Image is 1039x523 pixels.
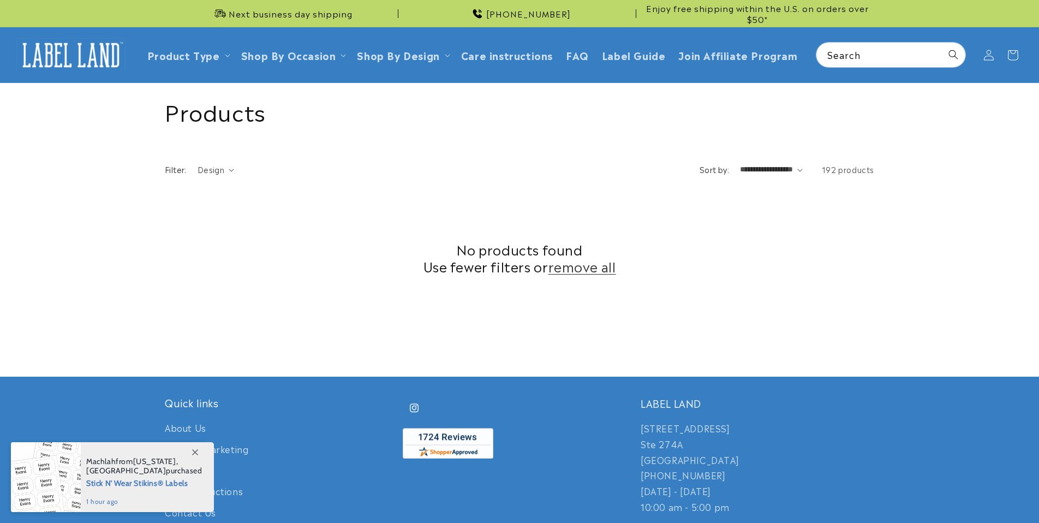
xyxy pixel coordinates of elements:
[641,420,874,514] p: [STREET_ADDRESS] Ste 274A [GEOGRAPHIC_DATA] [PHONE_NUMBER] [DATE] - [DATE] 10:00 am - 5:00 pm
[16,38,126,72] img: Label Land
[641,3,874,24] span: Enjoy free shipping within the U.S. on orders over $50*
[678,49,797,61] span: Join Affiliate Program
[941,43,965,67] button: Search
[595,42,672,68] a: Label Guide
[700,164,729,175] label: Sort by:
[357,47,439,62] a: Shop By Design
[13,34,130,76] a: Label Land
[486,8,571,19] span: [PHONE_NUMBER]
[566,49,589,61] span: FAQ
[641,396,874,409] h2: LABEL LAND
[141,42,235,68] summary: Product Type
[165,241,874,275] h2: No products found Use fewer filters or
[86,457,202,476] span: from , purchased
[559,42,595,68] a: FAQ
[548,258,616,275] a: remove all
[822,164,874,175] span: 192 products
[147,47,220,62] a: Product Type
[461,49,553,61] span: Care instructions
[810,472,1028,512] iframe: Gorgias Floating Chat
[455,42,559,68] a: Care instructions
[672,42,804,68] a: Join Affiliate Program
[86,456,116,466] span: Machlah
[198,164,224,175] span: Design
[229,8,353,19] span: Next business day shipping
[133,456,176,466] span: [US_STATE]
[165,420,206,438] a: About Us
[241,49,336,61] span: Shop By Occasion
[165,164,187,175] h2: Filter:
[602,49,666,61] span: Label Guide
[86,466,166,476] span: [GEOGRAPHIC_DATA]
[403,428,493,459] img: Customer Reviews
[198,164,234,175] summary: Design (0 selected)
[165,396,398,409] h2: Quick links
[165,438,248,460] a: Affiliate Marketing
[350,42,454,68] summary: Shop By Design
[235,42,351,68] summary: Shop By Occasion
[165,97,874,125] h1: Products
